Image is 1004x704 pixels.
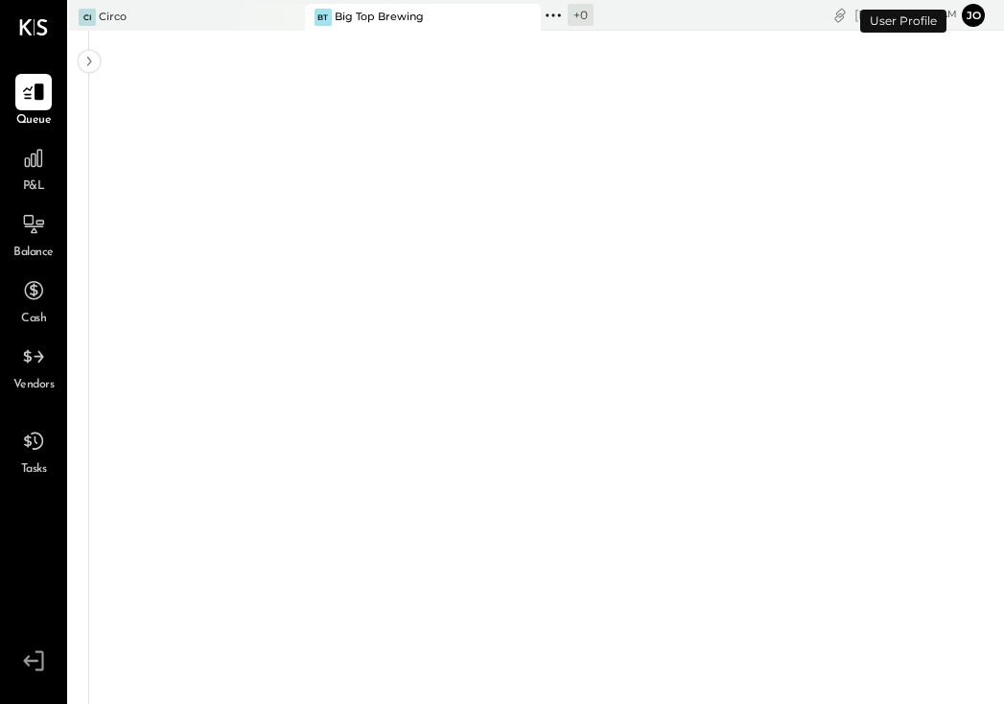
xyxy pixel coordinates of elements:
[315,9,332,26] div: BT
[899,6,938,24] span: 7 : 14
[21,461,47,479] span: Tasks
[1,74,66,129] a: Queue
[962,4,985,27] button: jo
[16,112,52,129] span: Queue
[830,5,850,25] div: copy link
[23,178,45,196] span: P&L
[21,311,46,328] span: Cash
[1,140,66,196] a: P&L
[1,423,66,479] a: Tasks
[99,10,127,25] div: Circo
[860,10,946,33] div: User Profile
[1,272,66,328] a: Cash
[941,8,957,21] span: am
[13,245,54,262] span: Balance
[568,4,594,26] div: + 0
[335,10,424,25] div: Big Top Brewing
[1,339,66,394] a: Vendors
[1,206,66,262] a: Balance
[79,9,96,26] div: Ci
[854,6,957,24] div: [DATE]
[13,377,55,394] span: Vendors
